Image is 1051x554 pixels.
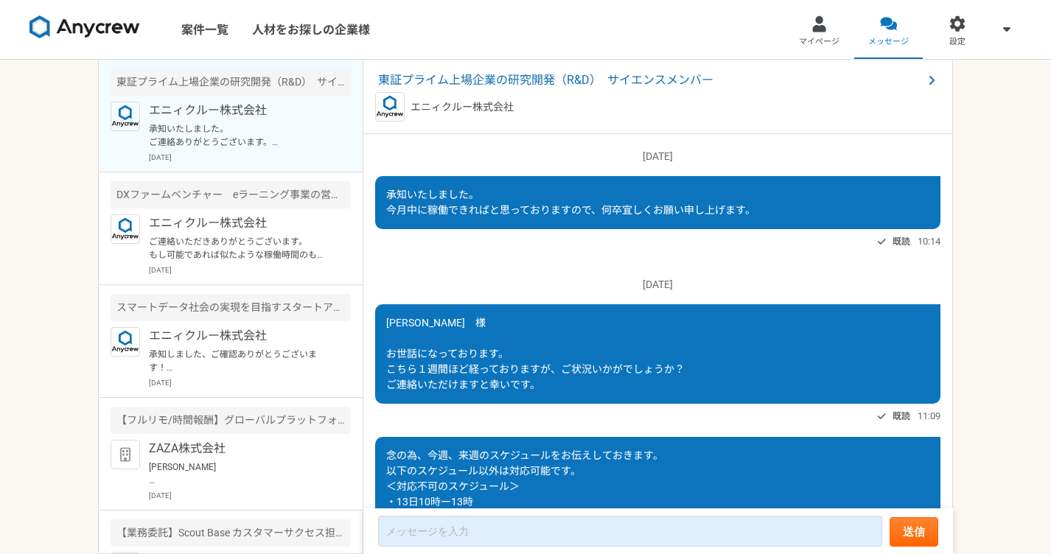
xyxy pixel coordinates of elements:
[111,294,351,321] div: スマートデータ社会の実現を目指すスタートアップ カスタマーサクセス
[386,189,755,216] span: 承知いたしました。 今月中に稼働できればと思っておりますので、何卒宜しくお願い申し上げます。
[890,517,938,547] button: 送信
[378,71,923,89] span: 東証プライム上場企業の研究開発（R&D） サイエンスメンバー
[149,460,331,487] p: [PERSON_NAME] お世話になっております。 ZAZA株式会社の[PERSON_NAME]でございます。 先日は面談にて貴重なお時間を頂きましてありがとうございました。 慎重に選考を進め...
[149,102,331,119] p: エニィクルー株式会社
[386,317,685,390] span: [PERSON_NAME] 様 お世話になっております。 こちら１週間ほど経っておりますが、ご状況いかがでしょうか？ ご連絡いただけますと幸いです。
[375,149,940,164] p: [DATE]
[949,36,966,48] span: 設定
[893,233,910,250] span: 既読
[411,99,514,115] p: エニィクルー株式会社
[111,327,140,357] img: logo_text_blue_01.png
[375,92,405,122] img: logo_text_blue_01.png
[868,36,909,48] span: メッセージ
[149,264,351,276] p: [DATE]
[111,440,140,469] img: default_org_logo-42cde973f59100197ec2c8e796e4974ac8490bb5b08a0eb061ff975e4574aa76.png
[893,407,910,425] span: 既読
[149,152,351,163] p: [DATE]
[111,102,140,131] img: logo_text_blue_01.png
[799,36,839,48] span: マイページ
[149,377,351,388] p: [DATE]
[111,69,351,96] div: 東証プライム上場企業の研究開発（R&D） サイエンスメンバー
[111,214,140,244] img: logo_text_blue_01.png
[918,409,940,423] span: 11:09
[149,327,331,345] p: エニィクルー株式会社
[111,181,351,208] div: DXファームベンチャー eラーニング事業の営業業務（講師の獲得や稼働サポート）
[149,122,331,149] p: 承知いたしました。 ご連絡ありがとうございます。 何か本日の面接までに、注意点等ございますでしょうか？
[111,407,351,434] div: 【フルリモ/時間報酬】グローバルプラットフォームのカスタマーサクセス急募！
[111,519,351,547] div: 【業務委託】Scout Base カスタマーサクセス担当者募集
[149,348,331,374] p: 承知しました、ご確認ありがとうございます！ ぜひ、また別件でご相談できればと思いますので、引き続き、宜しくお願いいたします。
[375,277,940,292] p: [DATE]
[918,234,940,248] span: 10:14
[149,440,331,457] p: ZAZA株式会社
[29,15,140,39] img: 8DqYSo04kwAAAAASUVORK5CYII=
[149,235,331,262] p: ご連絡いただきありがとうございます。 もし可能であれば似たような稼働時間のものがあればご案内いただけますと幸いです。 何卒宜しくお願い申し上げます。
[149,214,331,232] p: エニィクルー株式会社
[149,490,351,501] p: [DATE]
